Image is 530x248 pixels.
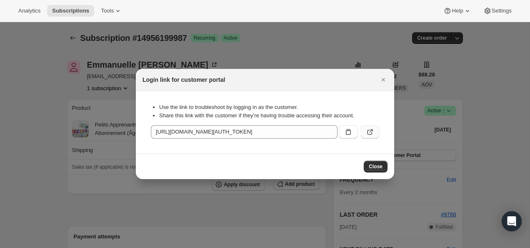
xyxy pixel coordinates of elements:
span: Settings [492,8,512,14]
button: Analytics [13,5,45,17]
span: Analytics [18,8,40,14]
span: Tools [101,8,114,14]
span: Subscriptions [52,8,89,14]
button: Help [438,5,476,17]
li: Use the link to troubleshoot by logging in as the customer. [159,103,379,111]
button: Tools [96,5,127,17]
button: Close [364,161,387,172]
li: Share this link with the customer if they’re having trouble accessing their account. [159,111,379,120]
button: Close [377,74,389,86]
span: Close [369,163,382,170]
button: Settings [478,5,517,17]
span: Help [452,8,463,14]
h2: Login link for customer portal [142,76,225,84]
div: Open Intercom Messenger [502,211,522,231]
button: Subscriptions [47,5,94,17]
